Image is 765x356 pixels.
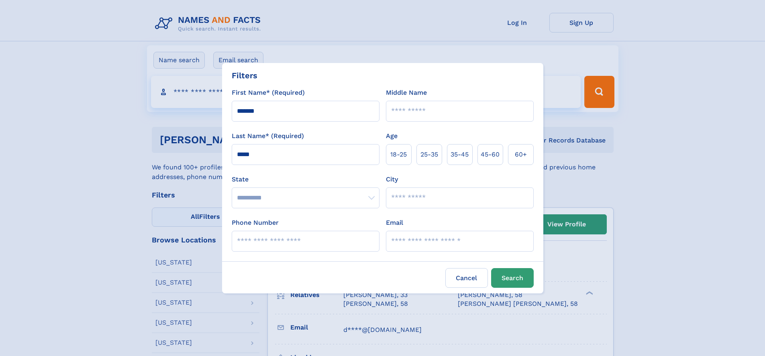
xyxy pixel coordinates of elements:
label: Email [386,218,403,228]
label: First Name* (Required) [232,88,305,98]
span: 60+ [515,150,527,159]
span: 25‑35 [420,150,438,159]
span: 35‑45 [451,150,469,159]
span: 45‑60 [481,150,500,159]
label: Middle Name [386,88,427,98]
label: Phone Number [232,218,279,228]
label: State [232,175,379,184]
button: Search [491,268,534,288]
label: City [386,175,398,184]
label: Age [386,131,398,141]
label: Cancel [445,268,488,288]
label: Last Name* (Required) [232,131,304,141]
div: Filters [232,69,257,81]
span: 18‑25 [390,150,407,159]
